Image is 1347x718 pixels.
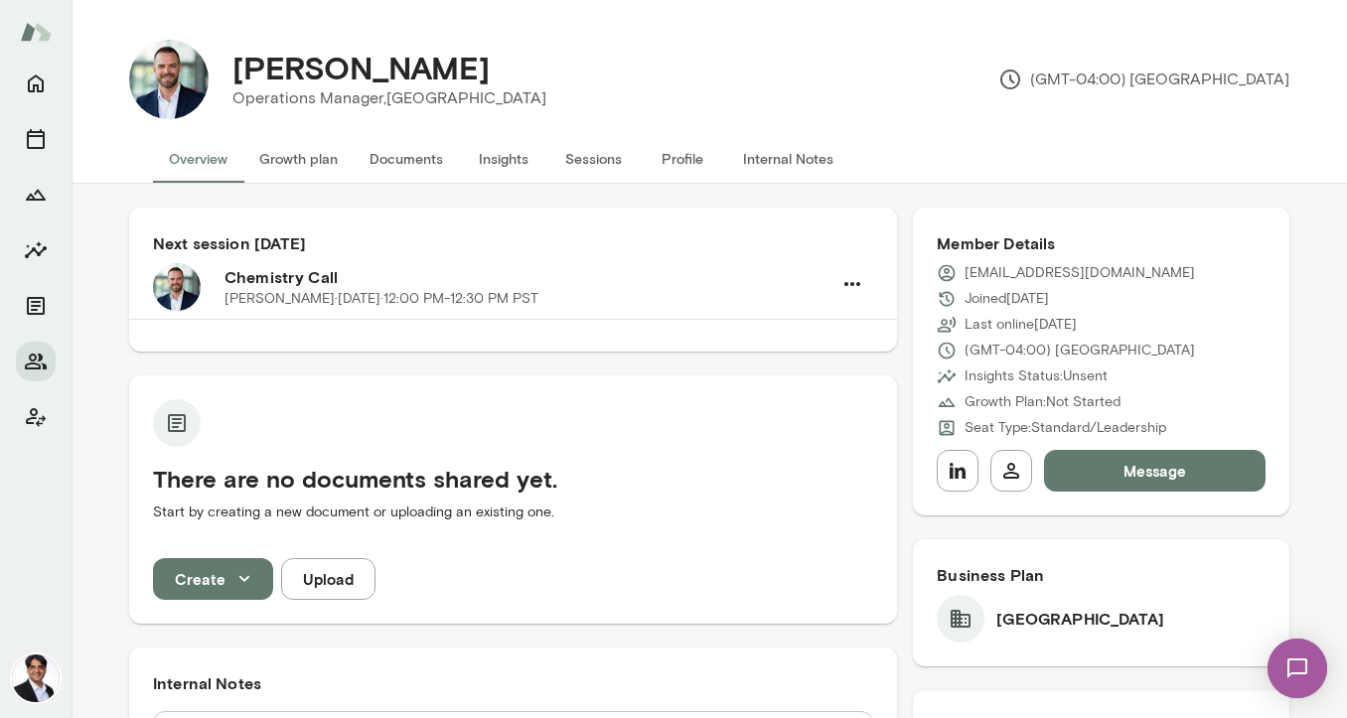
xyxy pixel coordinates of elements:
p: Seat Type: Standard/Leadership [965,418,1166,438]
button: Documents [354,135,459,183]
p: [EMAIL_ADDRESS][DOMAIN_NAME] [965,263,1195,283]
button: Members [16,342,56,381]
h6: Next session [DATE] [153,231,873,255]
button: Overview [153,135,243,183]
h6: Chemistry Call [224,265,831,289]
button: Upload [281,558,375,600]
p: (GMT-04:00) [GEOGRAPHIC_DATA] [965,341,1195,360]
h4: [PERSON_NAME] [232,49,490,86]
h6: Business Plan [937,563,1266,587]
button: Internal Notes [727,135,849,183]
button: Insights [16,230,56,270]
button: Sessions [16,119,56,159]
p: [PERSON_NAME] · [DATE] · 12:00 PM-12:30 PM PST [224,289,538,309]
img: Raj Manghani [12,654,60,702]
button: Profile [638,135,727,183]
p: Operations Manager, [GEOGRAPHIC_DATA] [232,86,546,110]
p: Insights Status: Unsent [965,366,1108,386]
h6: [GEOGRAPHIC_DATA] [996,607,1164,631]
button: Documents [16,286,56,326]
img: Mento [20,13,52,51]
h6: Member Details [937,231,1266,255]
button: Message [1044,450,1266,492]
button: Home [16,64,56,103]
p: Growth Plan: Not Started [965,392,1121,412]
button: Sessions [548,135,638,183]
p: Start by creating a new document or uploading an existing one. [153,503,873,522]
p: Last online [DATE] [965,315,1077,335]
h5: There are no documents shared yet. [153,463,873,495]
button: Growth Plan [16,175,56,215]
button: Insights [459,135,548,183]
button: Create [153,558,273,600]
h6: Internal Notes [153,671,873,695]
img: Joshua Demers [129,40,209,119]
p: Joined [DATE] [965,289,1049,309]
button: Growth plan [243,135,354,183]
button: Client app [16,397,56,437]
p: (GMT-04:00) [GEOGRAPHIC_DATA] [998,68,1289,91]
